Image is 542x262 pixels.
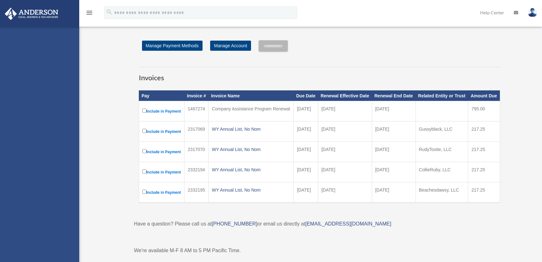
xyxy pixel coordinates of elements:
td: [DATE] [372,121,416,142]
img: User Pic [528,8,537,17]
label: Include in Payment [142,128,181,135]
label: Include in Payment [142,148,181,156]
th: Renewal End Date [372,90,416,101]
td: [DATE] [294,182,318,203]
td: Beachesdawsy, LLC [416,182,468,203]
td: 2317069 [184,121,209,142]
input: Include in Payment [142,129,146,133]
div: WY Annual List, No Nom [212,186,290,194]
div: WY Annual List, No Nom [212,125,290,134]
a: [PHONE_NUMBER] [212,221,257,226]
td: 217.25 [468,182,500,203]
td: 2332195 [184,182,209,203]
div: WY Annual List, No Nom [212,145,290,154]
td: 2317070 [184,142,209,162]
td: 1467274 [184,101,209,121]
th: Amount Due [468,90,500,101]
input: Include in Payment [142,108,146,113]
td: [DATE] [294,142,318,162]
a: Manage Account [210,41,251,51]
i: menu [86,9,93,16]
div: WY Annual List, No Nom [212,165,290,174]
td: [DATE] [318,162,372,182]
td: [DATE] [294,162,318,182]
td: 217.25 [468,142,500,162]
a: menu [86,11,93,16]
i: search [106,9,113,16]
td: [DATE] [372,101,416,121]
td: [DATE] [318,121,372,142]
th: Related Entity or Trust [416,90,468,101]
label: Include in Payment [142,188,181,196]
h3: Invoices [139,67,500,83]
td: [DATE] [318,101,372,121]
p: We're available M-F 8 AM to 5 PM Pacific Time. [134,246,505,255]
td: [DATE] [372,162,416,182]
div: Company Assistance Program Renewal [212,104,290,113]
td: 217.25 [468,121,500,142]
td: [DATE] [294,101,318,121]
td: [DATE] [372,142,416,162]
td: [DATE] [318,142,372,162]
input: Include in Payment [142,169,146,174]
input: Include in Payment [142,190,146,194]
th: Invoice Name [209,90,294,101]
td: 2332194 [184,162,209,182]
th: Pay [139,90,184,101]
label: Include in Payment [142,168,181,176]
img: Anderson Advisors Platinum Portal [3,8,60,20]
p: Have a question? Please call us at or email us directly at [134,219,505,228]
td: [DATE] [372,182,416,203]
th: Renewal Effective Date [318,90,372,101]
td: 795.00 [468,101,500,121]
td: [DATE] [318,182,372,203]
td: CollieRuby, LLC [416,162,468,182]
td: 217.25 [468,162,500,182]
a: [EMAIL_ADDRESS][DOMAIN_NAME] [305,221,391,226]
label: Include in Payment [142,107,181,115]
td: Gussyblack, LLC [416,121,468,142]
th: Invoice # [184,90,209,101]
th: Due Date [294,90,318,101]
input: Include in Payment [142,149,146,153]
td: [DATE] [294,121,318,142]
td: RudyTootie, LLC [416,142,468,162]
a: Manage Payment Methods [142,41,203,51]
